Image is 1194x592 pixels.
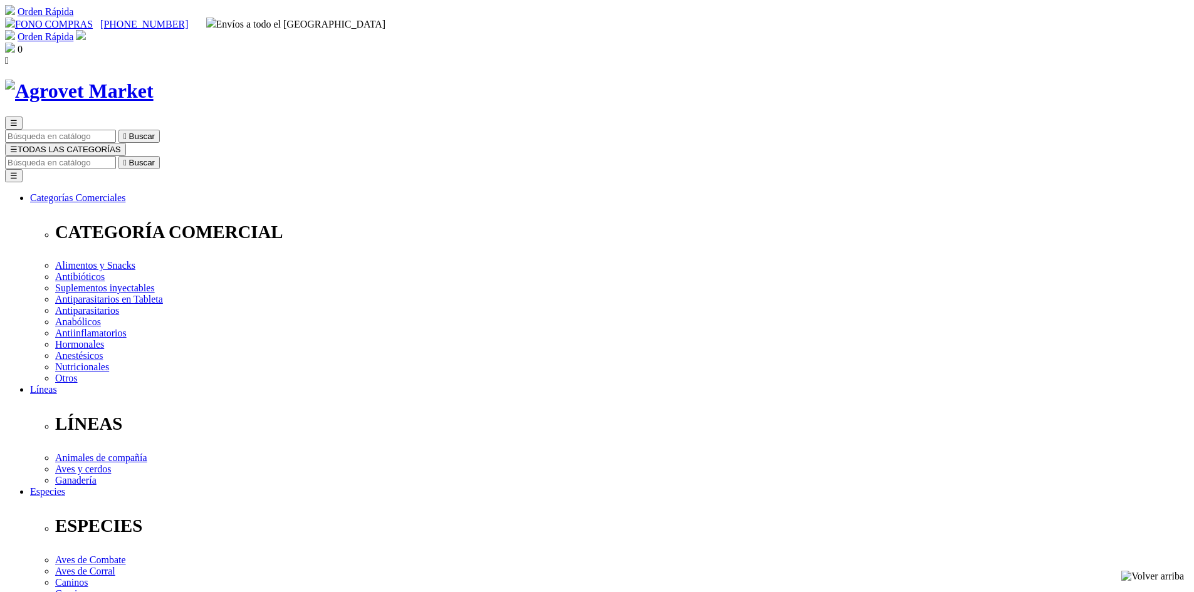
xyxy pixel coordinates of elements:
[55,577,88,588] a: Caninos
[30,486,65,497] a: Especies
[55,516,1189,536] p: ESPECIES
[5,169,23,182] button: ☰
[55,305,119,316] a: Antiparasitarios
[76,30,86,40] img: user.svg
[55,452,147,463] a: Animales de compañía
[129,158,155,167] span: Buscar
[18,31,73,42] a: Orden Rápida
[55,294,163,304] a: Antiparasitarios en Tableta
[118,156,160,169] button:  Buscar
[5,143,126,156] button: ☰TODAS LAS CATEGORÍAS
[5,80,154,103] img: Agrovet Market
[55,328,127,338] a: Antiinflamatorios
[30,384,57,395] a: Líneas
[18,6,73,17] a: Orden Rápida
[5,18,15,28] img: phone.svg
[5,130,116,143] input: Buscar
[55,283,155,293] a: Suplementos inyectables
[55,350,103,361] a: Anestésicos
[206,18,216,28] img: delivery-truck.svg
[76,31,86,42] a: Acceda a su cuenta de cliente
[118,130,160,143] button:  Buscar
[55,361,109,372] a: Nutricionales
[5,156,116,169] input: Buscar
[123,132,127,141] i: 
[55,413,1189,434] p: LÍNEAS
[5,117,23,130] button: ☰
[55,464,111,474] a: Aves y cerdos
[55,373,78,383] a: Otros
[10,145,18,154] span: ☰
[123,158,127,167] i: 
[206,19,386,29] span: Envíos a todo el [GEOGRAPHIC_DATA]
[5,5,15,15] img: shopping-cart.svg
[10,118,18,128] span: ☰
[30,192,125,203] a: Categorías Comerciales
[55,222,1189,242] p: CATEGORÍA COMERCIAL
[129,132,155,141] span: Buscar
[5,19,93,29] a: FONO COMPRAS
[1121,571,1184,582] img: Volver arriba
[55,260,135,271] a: Alimentos y Snacks
[55,554,126,565] a: Aves de Combate
[5,55,9,66] i: 
[55,475,97,486] a: Ganadería
[100,19,188,29] a: [PHONE_NUMBER]
[55,566,115,576] a: Aves de Corral
[55,271,105,282] a: Antibióticos
[5,43,15,53] img: shopping-bag.svg
[18,44,23,55] span: 0
[55,339,104,350] a: Hormonales
[55,316,101,327] a: Anabólicos
[5,30,15,40] img: shopping-cart.svg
